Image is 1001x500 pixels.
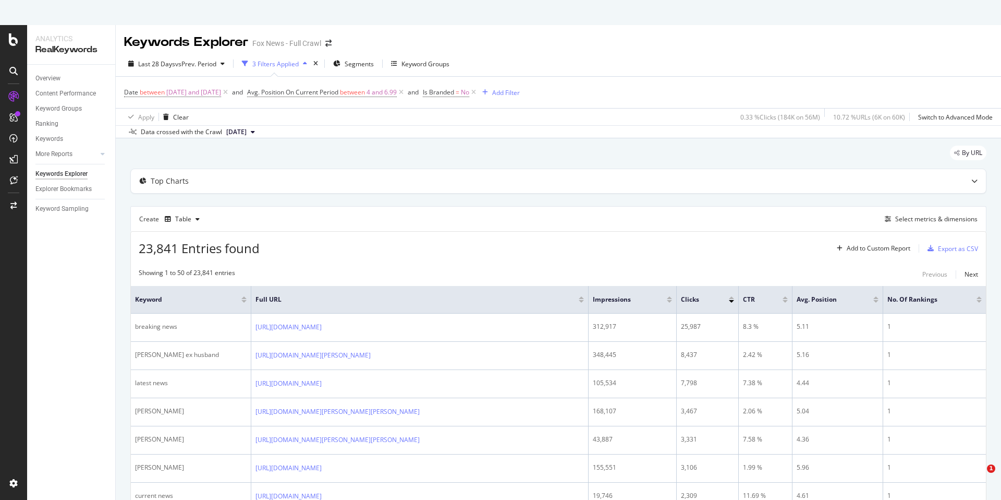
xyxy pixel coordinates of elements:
span: 1 [987,465,995,473]
div: Keywords Explorer [124,33,248,51]
a: Keywords Explorer [35,169,108,180]
span: Is Branded [423,88,454,97]
span: Segments [345,59,374,68]
button: and [408,87,419,97]
div: 5.11 [797,322,878,331]
a: More Reports [35,149,97,160]
span: Impressions [593,295,651,304]
span: 4 and 6.99 [367,85,397,100]
span: Date [124,88,138,97]
button: Table [161,211,204,228]
div: Ranking [35,118,58,129]
div: Keyword Sampling [35,204,89,215]
div: Clear [173,113,189,122]
div: Previous [922,270,947,279]
div: arrow-right-arrow-left [325,40,332,47]
a: [URL][DOMAIN_NAME] [255,322,322,332]
div: 8.3 % [743,322,788,331]
div: 4.44 [797,378,878,388]
div: and [232,88,243,97]
div: [PERSON_NAME] [135,463,247,472]
div: latest news [135,378,247,388]
div: 168,107 [593,407,672,416]
div: 43,887 [593,435,672,444]
div: 7.58 % [743,435,788,444]
a: Explorer Bookmarks [35,184,108,195]
span: = [456,88,459,97]
div: 348,445 [593,350,672,360]
div: 8,437 [681,350,734,360]
div: 1 [887,435,982,444]
div: Top Charts [151,176,189,186]
span: 23,841 Entries found [139,240,260,257]
div: Export as CSV [938,244,978,253]
div: 10.72 % URLs ( 6K on 60K ) [833,113,905,122]
div: 7.38 % [743,378,788,388]
button: Switch to Advanced Mode [914,109,993,125]
div: Add to Custom Report [847,245,910,252]
a: Content Performance [35,88,108,99]
a: [URL][DOMAIN_NAME][PERSON_NAME][PERSON_NAME] [255,407,420,417]
div: 1 [887,350,982,360]
div: 5.04 [797,407,878,416]
div: Fox News - Full Crawl [252,38,321,49]
div: Explorer Bookmarks [35,184,92,195]
button: Export as CSV [923,240,978,257]
div: Showing 1 to 50 of 23,841 entries [139,268,235,281]
span: Clicks [681,295,713,304]
span: Full URL [255,295,564,304]
span: CTR [743,295,767,304]
div: Next [965,270,978,279]
div: Apply [138,113,154,122]
span: Avg. Position On Current Period [247,88,338,97]
div: 5.16 [797,350,878,360]
a: Keywords [35,134,108,145]
div: Keyword Groups [401,59,449,68]
button: [DATE] [222,126,259,138]
div: 1 [887,463,982,472]
div: Keyword Groups [35,103,82,114]
div: Analytics [35,33,107,44]
div: 3 Filters Applied [252,59,299,68]
div: 1 [887,378,982,388]
div: 1.99 % [743,463,788,472]
div: [PERSON_NAME] ex husband [135,350,247,360]
span: [DATE] and [DATE] [166,85,221,100]
div: RealKeywords [35,44,107,56]
div: Overview [35,73,60,84]
div: 155,551 [593,463,672,472]
a: Overview [35,73,108,84]
div: 2.42 % [743,350,788,360]
a: Ranking [35,118,108,129]
button: Last 28 DaysvsPrev. Period [124,55,229,72]
div: 105,534 [593,378,672,388]
button: Add Filter [478,86,520,99]
span: between [140,88,165,97]
div: 1 [887,407,982,416]
a: [URL][DOMAIN_NAME] [255,463,322,473]
div: 312,917 [593,322,672,331]
div: 2.06 % [743,407,788,416]
div: [PERSON_NAME] [135,407,247,416]
div: Content Performance [35,88,96,99]
a: [URL][DOMAIN_NAME][PERSON_NAME][PERSON_NAME] [255,435,420,445]
button: Next [965,268,978,281]
div: 3,106 [681,463,734,472]
span: Avg. Position [797,295,858,304]
a: [URL][DOMAIN_NAME] [255,378,322,389]
iframe: Intercom live chat [966,465,991,490]
span: No. of Rankings [887,295,961,304]
a: [URL][DOMAIN_NAME][PERSON_NAME] [255,350,371,361]
div: 3,467 [681,407,734,416]
div: 4.36 [797,435,878,444]
div: Add Filter [492,88,520,97]
div: Create [139,211,204,228]
div: Table [175,216,191,222]
a: Keyword Groups [35,103,108,114]
div: 5.96 [797,463,878,472]
div: 1 [887,322,982,331]
button: Previous [922,268,947,281]
div: 3,331 [681,435,734,444]
div: 7,798 [681,378,734,388]
div: legacy label [950,146,986,160]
